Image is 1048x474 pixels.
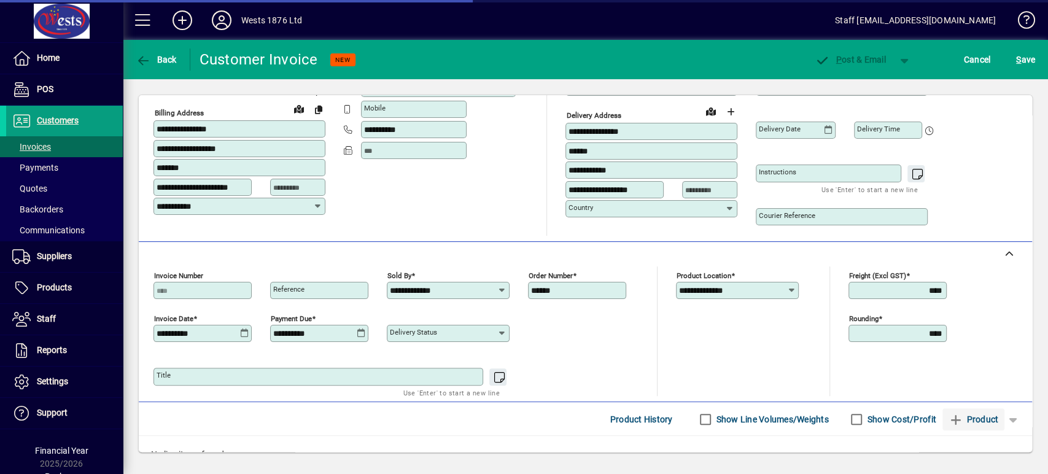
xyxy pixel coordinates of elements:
span: Backorders [12,204,63,214]
button: Post & Email [809,49,892,71]
label: Show Cost/Profit [865,413,936,425]
mat-label: Delivery date [759,125,801,133]
button: Choose address [721,102,740,122]
mat-label: Delivery status [390,328,437,336]
a: Support [6,398,123,429]
span: Support [37,408,68,418]
span: Product History [610,410,673,429]
a: Reports [6,335,123,366]
span: Invoices [12,142,51,152]
div: Wests 1876 Ltd [241,10,302,30]
span: Quotes [12,184,47,193]
span: ave [1016,50,1035,69]
span: S [1016,55,1021,64]
mat-label: Sold by [387,271,411,280]
mat-label: Invoice date [154,314,193,323]
mat-hint: Use 'Enter' to start a new line [821,182,918,196]
span: POS [37,84,53,94]
a: View on map [289,99,309,118]
span: ost & Email [815,55,886,64]
button: Profile [202,9,241,31]
mat-hint: Use 'Enter' to start a new line [403,386,500,400]
span: Suppliers [37,251,72,261]
mat-label: Payment due [271,314,312,323]
span: Products [37,282,72,292]
span: Reports [37,345,67,355]
mat-label: Mobile [364,104,386,112]
a: Products [6,273,123,303]
mat-label: Instructions [759,168,796,176]
span: Staff [37,314,56,324]
div: No line items found [139,436,1032,473]
div: Customer Invoice [200,50,318,69]
span: Financial Year [35,446,88,456]
a: View on map [701,101,721,121]
a: Knowledge Base [1008,2,1033,42]
button: Add [163,9,202,31]
span: Product [949,410,998,429]
a: Suppliers [6,241,123,272]
span: Cancel [964,50,991,69]
button: Product History [605,408,678,430]
a: Payments [6,157,123,178]
mat-label: Country [569,203,593,212]
span: Settings [37,376,68,386]
mat-label: Delivery time [857,125,900,133]
span: Back [136,55,177,64]
span: Payments [12,163,58,173]
a: Staff [6,304,123,335]
mat-label: Freight (excl GST) [849,271,906,280]
mat-label: Product location [677,271,731,280]
mat-label: Invoice number [154,271,203,280]
mat-label: Title [157,371,171,379]
span: P [836,55,842,64]
span: Home [37,53,60,63]
button: Product [942,408,1004,430]
mat-label: Order number [529,271,573,280]
span: Customers [37,115,79,125]
label: Show Line Volumes/Weights [714,413,829,425]
span: Communications [12,225,85,235]
mat-label: Rounding [849,314,879,323]
button: Cancel [961,49,994,71]
a: Home [6,43,123,74]
app-page-header-button: Back [123,49,190,71]
div: Staff [EMAIL_ADDRESS][DOMAIN_NAME] [835,10,996,30]
mat-label: Courier Reference [759,211,815,220]
a: Backorders [6,199,123,220]
mat-label: Reference [273,285,305,293]
a: Communications [6,220,123,241]
button: Save [1013,49,1038,71]
a: Invoices [6,136,123,157]
a: POS [6,74,123,105]
button: Copy to Delivery address [309,99,328,119]
a: Settings [6,367,123,397]
span: NEW [335,56,351,64]
a: Quotes [6,178,123,199]
button: Back [133,49,180,71]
